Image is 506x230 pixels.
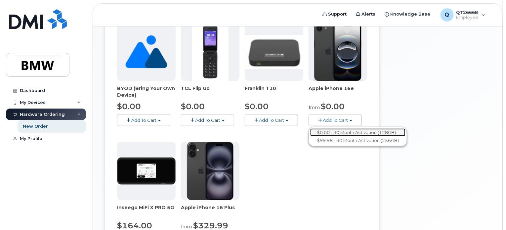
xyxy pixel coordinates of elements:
[445,11,449,19] span: Q
[318,8,352,21] a: Support
[309,114,362,126] button: Add To Cart
[117,102,141,111] span: $0.00
[314,23,362,81] img: iphone16e.png
[391,11,431,18] span: Knowledge Base
[187,142,233,200] img: iphone_16_plus.png
[125,23,167,81] img: no_image_found-2caef05468ed5679b831cfe6fc140e25e0c280774317ffc20a367ab7fd17291e.png
[245,102,269,111] span: $0.00
[328,11,347,18] span: Support
[195,117,220,123] span: Add To Cart
[181,85,239,98] div: TCL Flip Go
[456,15,479,20] span: Employee
[477,201,501,225] iframe: Messenger Launcher
[245,35,303,69] img: t10.jpg
[380,8,435,21] a: Knowledge Base
[259,117,284,123] span: Add To Cart
[181,102,205,111] span: $0.00
[323,117,348,123] span: Add To Cart
[310,136,405,145] a: $99.98 - 30 Month Activation (256GB)
[181,224,192,230] small: from
[117,85,176,98] div: BYOD (Bring Your Own Device)
[117,204,176,217] div: Inseego MiFi X PRO 5G
[436,8,490,22] div: QT26668
[310,128,405,137] a: $0.00 - 30 Month Activation (128GB)
[117,158,176,185] img: cut_small_inseego_5G.jpg
[192,23,229,81] img: TCL_FLIP_MODE.jpg
[245,114,298,126] button: Add To Cart
[362,11,376,18] span: Alerts
[117,114,170,126] button: Add To Cart
[309,85,367,98] div: Apple iPhone 16e
[181,204,239,217] div: Apple iPhone 16 Plus
[181,114,234,126] button: Add To Cart
[131,117,156,123] span: Add To Cart
[321,102,345,111] span: $0.00
[352,8,380,21] a: Alerts
[309,105,320,111] small: from
[245,85,303,98] div: Franklin T10
[456,10,479,15] span: QT26668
